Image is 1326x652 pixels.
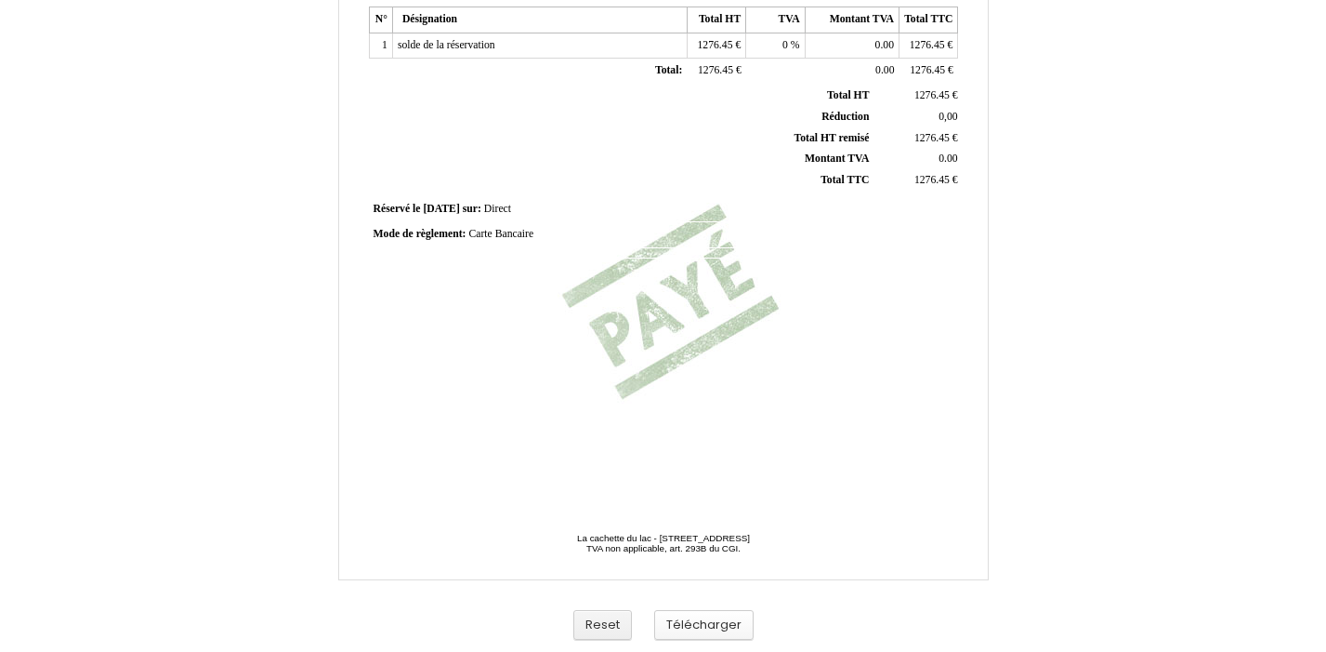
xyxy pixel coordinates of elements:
[914,174,950,186] span: 1276.45
[910,39,945,51] span: 1276.45
[577,533,750,543] span: La cachette du lac - [STREET_ADDRESS]
[939,111,957,123] span: 0,00
[899,59,958,85] td: €
[484,203,511,215] span: Direct
[423,203,459,215] span: [DATE]
[939,153,957,165] span: 0.00
[746,7,805,33] th: TVA
[654,610,754,641] button: Télécharger
[698,64,733,76] span: 1276.45
[746,33,805,59] td: %
[873,86,961,106] td: €
[463,203,481,215] span: sur:
[805,7,899,33] th: Montant TVA
[687,7,745,33] th: Total HT
[398,39,495,51] span: solde de la réservation
[821,174,869,186] span: Total TTC
[910,64,945,76] span: 1276.45
[873,169,961,191] td: €
[805,153,869,165] span: Montant TVA
[369,7,392,33] th: N°
[573,610,632,641] button: Reset
[899,7,958,33] th: Total TTC
[374,228,466,240] span: Mode de règlement:
[374,203,421,215] span: Réservé le
[914,89,950,101] span: 1276.45
[687,59,745,85] td: €
[655,64,682,76] span: Total:
[586,543,741,553] span: TVA non applicable, art. 293B du CGI.
[827,89,869,101] span: Total HT
[875,64,894,76] span: 0.00
[687,33,745,59] td: €
[873,127,961,149] td: €
[794,132,869,144] span: Total HT remisé
[914,132,950,144] span: 1276.45
[899,33,958,59] td: €
[697,39,732,51] span: 1276.45
[821,111,869,123] span: Réduction
[782,39,788,51] span: 0
[392,7,687,33] th: Désignation
[369,33,392,59] td: 1
[875,39,894,51] span: 0.00
[468,228,533,240] span: Carte Bancaire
